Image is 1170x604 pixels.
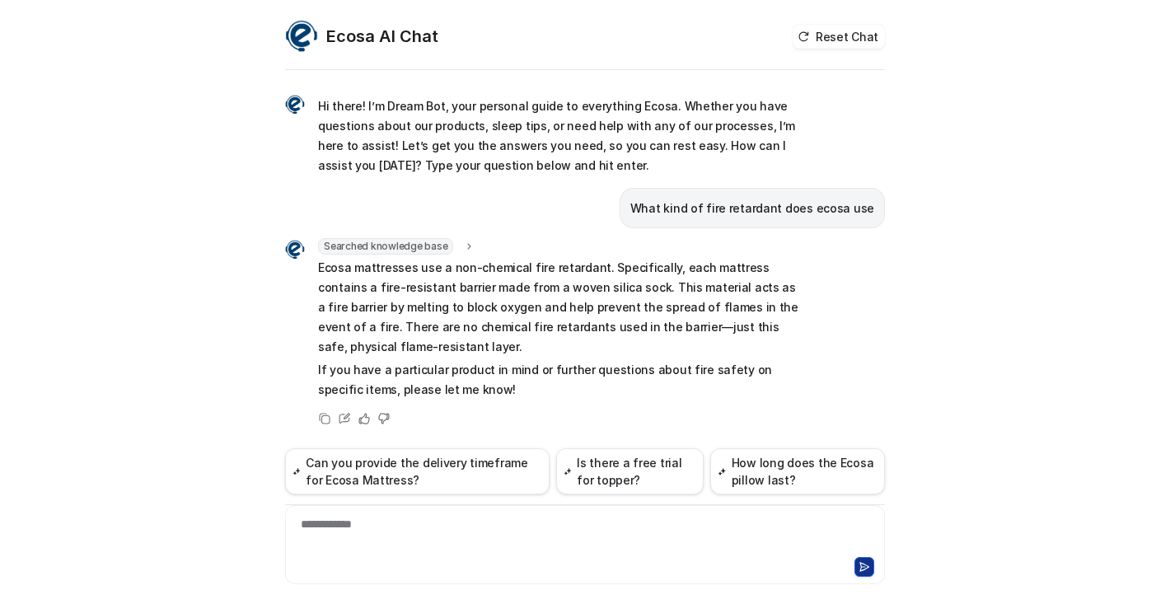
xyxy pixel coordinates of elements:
img: Widget [285,240,305,260]
button: Can you provide the delivery timeframe for Ecosa Mattress? [285,448,550,494]
p: If you have a particular product in mind or further questions about fire safety on specific items... [318,360,800,400]
p: Ecosa mattresses use a non-chemical fire retardant. Specifically, each mattress contains a fire-r... [318,258,800,357]
button: Reset Chat [793,25,885,49]
img: Widget [285,20,318,53]
img: Widget [285,95,305,115]
p: What kind of fire retardant does ecosa use [630,199,874,218]
button: Is there a free trial for topper? [556,448,704,494]
button: How long does the Ecosa pillow last? [710,448,885,494]
span: Searched knowledge base [318,238,453,255]
h2: Ecosa AI Chat [326,25,438,48]
p: Hi there! I’m Dream Bot, your personal guide to everything Ecosa. Whether you have questions abou... [318,96,800,176]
